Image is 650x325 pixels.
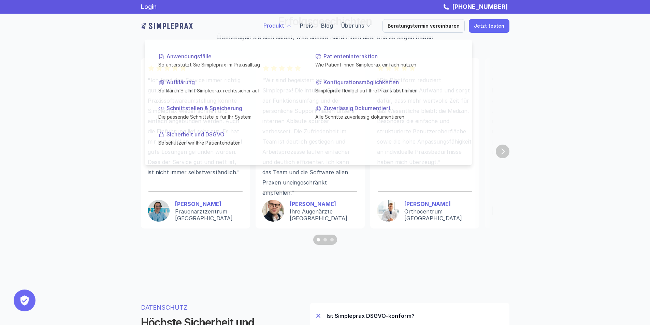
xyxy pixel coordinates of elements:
p: Aufklärung [167,79,302,86]
p: Konfigurationsmöglichkeiten [323,79,459,86]
a: [PERSON_NAME]Orthocentrum [GEOGRAPHIC_DATA] [377,200,473,222]
a: Über uns [341,22,364,29]
strong: [PERSON_NAME] [290,201,336,207]
a: Nicolas Mandt [492,200,587,222]
p: Schnittstellen & Speicherung [167,105,302,112]
a: Beratungstermin vereinbaren [382,19,465,33]
strong: [PHONE_NUMBER] [452,3,508,10]
a: Schnittstellen & SpeicherungDie passende Schnittstelle für Ihr System [153,100,307,125]
a: [PERSON_NAME]Ihre Augenärzte [GEOGRAPHIC_DATA] [262,200,358,222]
p: Anwendungsfälle [167,53,302,60]
p: Simpleprax flexibel auf Ihre Praxis abstimmen [315,87,459,94]
p: Patienteninteraktion [323,53,459,60]
p: Zuverlässig Dokumentiert [323,105,459,112]
button: Scroll to page 3 [329,235,337,245]
p: Die passende Schnittstelle für Ihr System [158,113,302,120]
a: AufklärungSo klären Sie mit Simpleprax rechtssicher auf [153,74,307,100]
li: 4 of 8 [485,58,594,141]
p: So unterstützt Sie Simpleprax im Praxisalltag [158,61,302,68]
p: Alle Schritte zuverlässig dokumentieren [315,113,459,120]
p: Wie Patient:innen Simpleprax einfach nutzen [315,61,459,68]
p: Jetzt testen [474,23,504,29]
p: Beratungstermin vereinbaren [388,23,460,29]
a: [PHONE_NUMBER] [450,3,509,10]
a: Jetzt testen [469,19,509,33]
li: 1 of 8 [141,58,250,141]
img: Nicolas Mandt [492,200,514,222]
p: Frauenarztzentrum [GEOGRAPHIC_DATA] [175,208,243,222]
a: Preis [300,22,313,29]
p: Ihre Augenärzte [GEOGRAPHIC_DATA] [290,208,358,222]
a: Blog [321,22,333,29]
p: "Die Plattform reduziert bürokratischen Aufwand und sorgt dafür, dass mehr wertvolle Zeit für das... [377,75,473,167]
li: 2 of 8 [256,58,365,228]
p: "In unserer psychotherapeutischen Praxis hat Simpleprax nicht nur den Alltag vereinfacht, sondern... [492,75,587,157]
button: Scroll to page 1 [313,235,322,245]
fieldset: Carousel pagination controls [141,58,509,245]
strong: [PERSON_NAME] [175,201,221,207]
a: KonfigurationsmöglichkeitenSimpleprax flexibel auf Ihre Praxis abstimmen [310,74,464,100]
p: "Wir sind begeistert von Simpleprax! Die intuitive Bedienung, der Funktionsumfang und der persönl... [262,75,358,198]
li: 3 of 8 [370,58,479,141]
a: Produkt [263,22,284,29]
strong: [PERSON_NAME] [404,201,451,207]
button: Scroll to page 2 [322,235,329,245]
p: Ist Simpleprax DSGVO-konform? [327,312,504,319]
a: PatienteninteraktionWie Patient:innen Simpleprax einfach nutzen [310,48,464,74]
a: Login [141,3,157,10]
p: Orthocentrum [GEOGRAPHIC_DATA] [404,208,473,222]
p: So schützen wir Ihre Patientendaten [158,139,302,146]
p: Sicherheit und DSGVO [167,131,302,137]
p: "Ich fand den Service immer richtig gut. Auch bei unserer Praxissoftwareumstellung konnte Simplep... [148,75,243,177]
a: AnwendungsfälleSo unterstützt Sie Simpleprax im Praxisalltag [153,48,307,74]
a: Zuverlässig DokumentiertAlle Schritte zuverlässig dokumentieren [310,100,464,125]
a: Sicherheit und DSGVOSo schützen wir Ihre Patientendaten [153,125,307,151]
button: Next [496,145,509,158]
a: [PERSON_NAME]Frauenarztzentrum [GEOGRAPHIC_DATA] [148,200,243,222]
p: DATENSCHUTZ [141,303,288,312]
p: So klären Sie mit Simpleprax rechtssicher auf [158,87,302,94]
